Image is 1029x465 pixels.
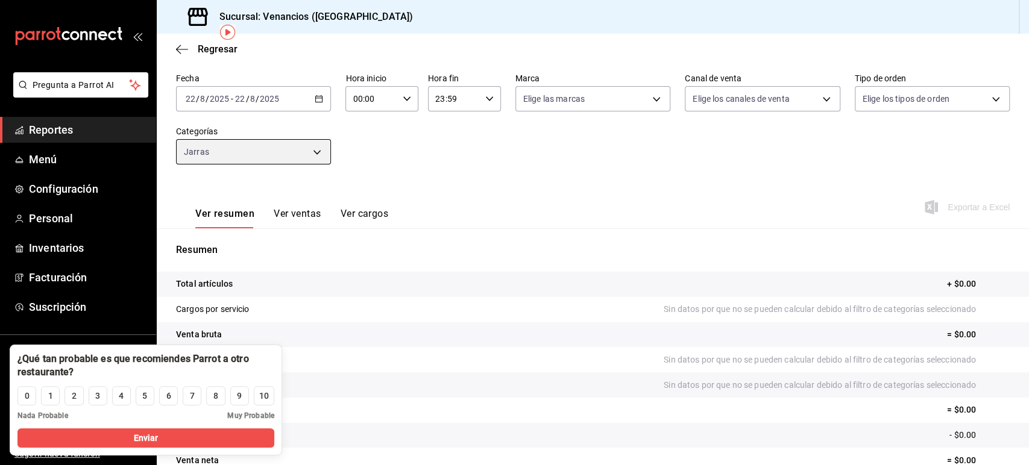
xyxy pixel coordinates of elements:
[72,390,77,402] div: 2
[176,328,222,341] p: Venta bruta
[947,278,1010,290] p: + $0.00
[196,94,200,104] span: /
[693,93,789,105] span: Elige los canales de venta
[254,386,274,405] button: 10
[195,208,254,228] button: Ver resumen
[210,10,413,24] h3: Sucursal: Venancios ([GEOGRAPHIC_DATA])
[133,31,142,41] button: open_drawer_menu
[209,94,230,104] input: ----
[195,208,388,228] div: navigation tabs
[234,94,245,104] input: --
[183,386,201,405] button: 7
[200,94,206,104] input: --
[220,25,235,40] img: Tooltip marker
[176,278,233,290] p: Total artículos
[947,328,1010,341] p: = $0.00
[237,390,242,402] div: 9
[259,94,280,104] input: ----
[185,94,196,104] input: --
[119,390,124,402] div: 4
[184,146,209,158] span: Jarras
[65,386,83,405] button: 2
[206,386,225,405] button: 8
[48,390,53,402] div: 1
[17,410,68,421] span: Nada Probable
[949,429,1010,442] p: - $0.00
[274,208,321,228] button: Ver ventas
[855,74,1010,83] label: Tipo de orden
[29,210,146,226] span: Personal
[29,299,146,315] span: Suscripción
[863,93,949,105] span: Elige los tipos de orden
[176,303,250,316] p: Cargos por servicio
[190,390,195,402] div: 7
[17,428,274,448] button: Enviar
[523,93,585,105] span: Elige las marcas
[230,386,249,405] button: 9
[89,386,107,405] button: 3
[231,94,233,104] span: -
[256,94,259,104] span: /
[17,386,36,405] button: 0
[95,390,100,402] div: 3
[176,43,238,55] button: Regresar
[136,386,154,405] button: 5
[685,74,840,83] label: Canal de venta
[33,79,130,92] span: Pregunta a Parrot AI
[515,74,670,83] label: Marca
[947,404,1010,416] p: = $0.00
[245,94,249,104] span: /
[13,72,148,98] button: Pregunta a Parrot AI
[198,43,238,55] span: Regresar
[112,386,131,405] button: 4
[341,208,389,228] button: Ver cargos
[664,303,1010,316] p: Sin datos por que no se pueden calcular debido al filtro de categorías seleccionado
[664,354,1010,366] p: Sin datos por que no se pueden calcular debido al filtro de categorías seleccionado
[345,74,418,83] label: Hora inicio
[176,74,331,83] label: Fecha
[41,386,60,405] button: 1
[227,410,274,421] span: Muy Probable
[259,390,269,402] div: 10
[428,74,501,83] label: Hora fin
[29,122,146,138] span: Reportes
[29,269,146,286] span: Facturación
[29,151,146,167] span: Menú
[166,390,171,402] div: 6
[8,87,148,100] a: Pregunta a Parrot AI
[134,432,159,445] span: Enviar
[142,390,147,402] div: 5
[664,379,1010,392] p: Sin datos por que no se pueden calcular debido al filtro de categorías seleccionado
[29,181,146,197] span: Configuración
[213,390,218,402] div: 8
[176,243,1010,257] p: Resumen
[250,94,256,104] input: --
[159,386,178,405] button: 6
[206,94,209,104] span: /
[25,390,30,402] div: 0
[176,127,331,136] label: Categorías
[29,240,146,256] span: Inventarios
[17,352,274,379] div: ¿Qué tan probable es que recomiendes Parrot a otro restaurante?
